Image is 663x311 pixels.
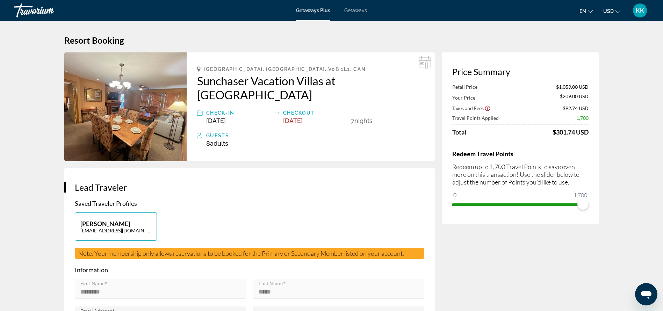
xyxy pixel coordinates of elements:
span: USD [603,8,614,14]
span: 8 [206,140,228,147]
p: [PERSON_NAME] [80,220,151,227]
button: Change currency [603,6,620,16]
span: ngx-slider [577,198,589,210]
span: Taxes and Fees [452,105,484,111]
span: en [579,8,586,14]
p: Saved Traveler Profiles [75,200,424,207]
span: 1,700 [572,191,588,199]
span: Nights [354,117,373,124]
p: [EMAIL_ADDRESS][DOMAIN_NAME] [80,227,151,233]
p: Information [75,266,424,274]
button: User Menu [631,3,649,18]
a: Getaways [344,8,367,13]
span: Your Price [452,95,475,101]
div: Checkout [283,109,347,117]
span: $92.74 USD [563,105,589,111]
div: Check-In [206,109,271,117]
span: 1,700 [576,115,589,121]
button: [PERSON_NAME][EMAIL_ADDRESS][DOMAIN_NAME] [75,212,157,241]
h1: Resort Booking [64,35,599,45]
div: $301.74 USD [553,128,589,136]
h4: Redeem Travel Points [452,150,589,158]
a: Travorium [14,1,84,20]
span: Adults [210,140,228,147]
ngx-slider: ngx-slider [452,203,589,205]
mat-label: Last Name [259,281,283,287]
div: Guests [206,131,424,140]
span: 7 [351,117,354,124]
button: Change language [579,6,593,16]
span: $209.00 USD [560,93,589,101]
span: [DATE] [283,117,303,124]
img: Sunchaser Vacation Villas at Riverview [64,52,187,161]
span: [DATE] [206,117,226,124]
span: 0 [452,191,457,199]
iframe: Кнопка запуска окна обмена сообщениями [635,283,657,305]
span: Travel Points Applied [452,115,499,121]
span: Retail Price [452,84,477,90]
button: Show Taxes and Fees breakdown [452,104,491,111]
span: $1,059.00 USD [556,84,589,90]
span: [GEOGRAPHIC_DATA], [GEOGRAPHIC_DATA], V0B 1L1, CAN [204,66,366,72]
span: Total [452,128,466,136]
span: KK [636,7,644,14]
h3: Price Summary [452,66,589,77]
span: Note: Your membership only allows reservations to be booked for the Primary or Secondary Member l... [78,249,404,257]
p: Redeem up to 1,700 Travel Points to save even more on this transaction! Use the slider below to a... [452,163,589,186]
a: Sunchaser Vacation Villas at [GEOGRAPHIC_DATA] [197,74,424,102]
h3: Lead Traveler [75,182,424,193]
button: Show Taxes and Fees disclaimer [484,105,491,111]
mat-label: First Name [80,281,105,287]
a: Getaways Plus [296,8,330,13]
